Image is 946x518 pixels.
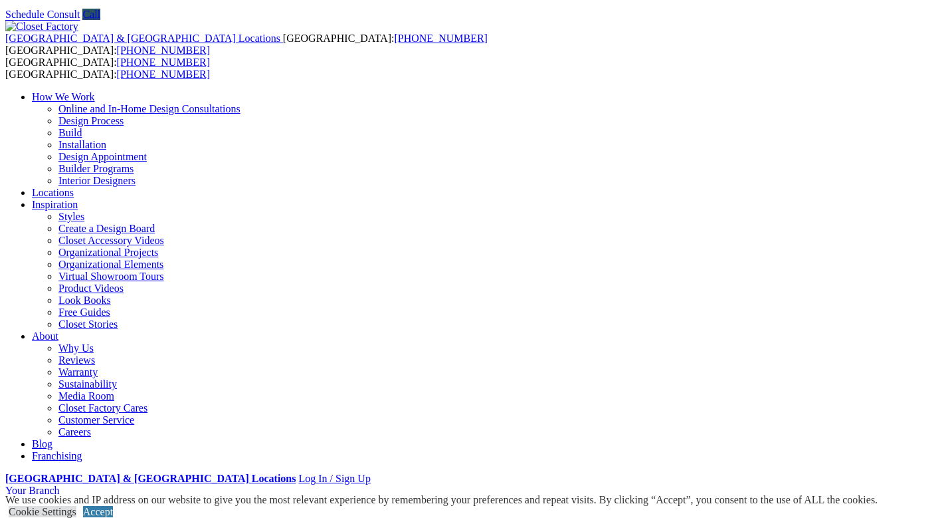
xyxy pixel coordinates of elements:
[58,283,124,294] a: Product Videos
[58,223,155,234] a: Create a Design Board
[9,506,76,517] a: Cookie Settings
[5,57,210,80] span: [GEOGRAPHIC_DATA]: [GEOGRAPHIC_DATA]:
[83,506,113,517] a: Accept
[58,319,118,330] a: Closet Stories
[58,247,158,258] a: Organizational Projects
[58,402,147,414] a: Closet Factory Cares
[32,91,95,102] a: How We Work
[5,473,296,484] a: [GEOGRAPHIC_DATA] & [GEOGRAPHIC_DATA] Locations
[32,450,82,461] a: Franchising
[394,33,487,44] a: [PHONE_NUMBER]
[5,33,280,44] span: [GEOGRAPHIC_DATA] & [GEOGRAPHIC_DATA] Locations
[58,390,114,402] a: Media Room
[58,342,94,354] a: Why Us
[58,271,164,282] a: Virtual Showroom Tours
[58,259,163,270] a: Organizational Elements
[58,307,110,318] a: Free Guides
[298,473,370,484] a: Log In / Sign Up
[58,295,111,306] a: Look Books
[58,366,98,378] a: Warranty
[5,33,488,56] span: [GEOGRAPHIC_DATA]: [GEOGRAPHIC_DATA]:
[58,235,164,246] a: Closet Accessory Videos
[117,68,210,80] a: [PHONE_NUMBER]
[32,187,74,198] a: Locations
[58,151,147,162] a: Design Appointment
[58,115,124,126] a: Design Process
[58,211,84,222] a: Styles
[5,485,59,496] a: Your Branch
[58,175,136,186] a: Interior Designers
[58,139,106,150] a: Installation
[58,103,240,114] a: Online and In-Home Design Consultations
[32,199,78,210] a: Inspiration
[58,426,91,438] a: Careers
[58,163,134,174] a: Builder Programs
[5,9,80,20] a: Schedule Consult
[5,33,283,44] a: [GEOGRAPHIC_DATA] & [GEOGRAPHIC_DATA] Locations
[82,9,100,20] a: Call
[32,438,52,450] a: Blog
[5,21,78,33] img: Closet Factory
[58,378,117,390] a: Sustainability
[117,45,210,56] a: [PHONE_NUMBER]
[5,494,878,506] div: We use cookies and IP address on our website to give you the most relevant experience by remember...
[32,330,58,342] a: About
[58,127,82,138] a: Build
[117,57,210,68] a: [PHONE_NUMBER]
[58,414,134,426] a: Customer Service
[58,354,95,366] a: Reviews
